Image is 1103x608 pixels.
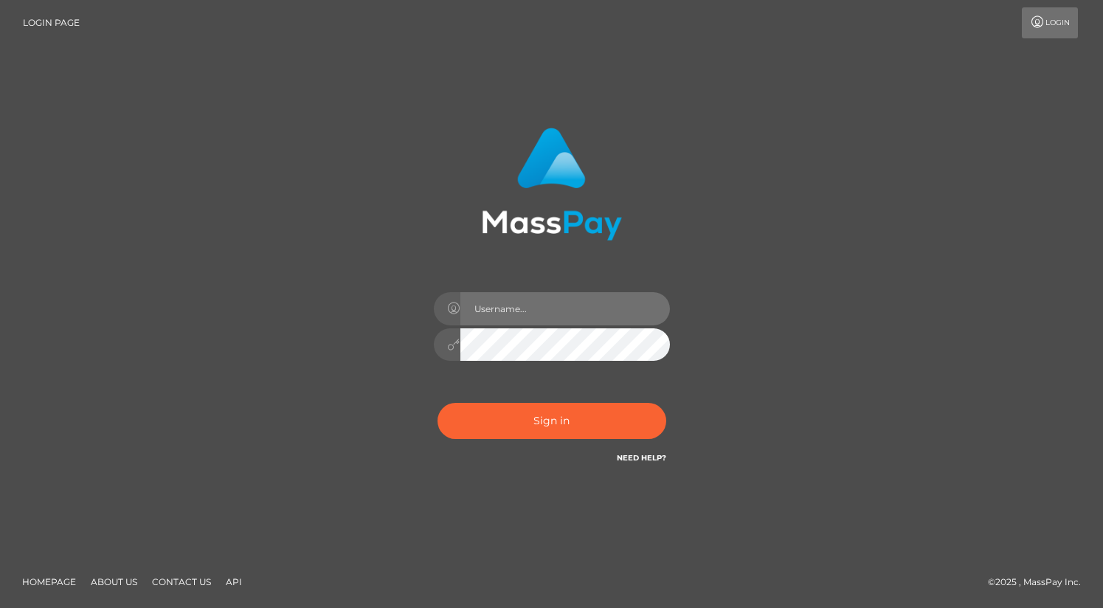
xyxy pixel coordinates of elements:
a: Contact Us [146,570,217,593]
input: Username... [460,292,670,325]
div: © 2025 , MassPay Inc. [988,574,1092,590]
a: Homepage [16,570,82,593]
a: API [220,570,248,593]
button: Sign in [438,403,666,439]
a: About Us [85,570,143,593]
a: Login [1022,7,1078,38]
img: MassPay Login [482,128,622,241]
a: Need Help? [617,453,666,463]
a: Login Page [23,7,80,38]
